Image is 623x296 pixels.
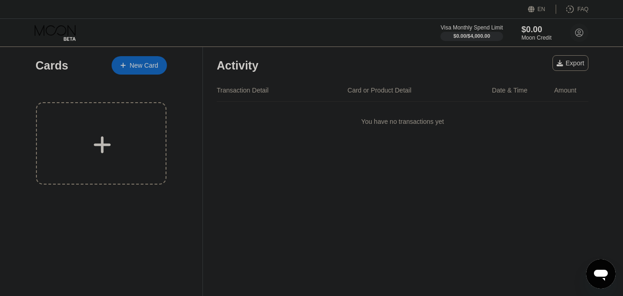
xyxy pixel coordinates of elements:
[130,62,158,70] div: New Card
[538,6,546,12] div: EN
[577,6,588,12] div: FAQ
[217,109,588,134] div: You have no transactions yet
[217,59,258,72] div: Activity
[554,87,576,94] div: Amount
[217,87,268,94] div: Transaction Detail
[557,59,584,67] div: Export
[522,35,552,41] div: Moon Credit
[528,5,556,14] div: EN
[453,33,490,39] div: $0.00 / $4,000.00
[556,5,588,14] div: FAQ
[36,59,68,72] div: Cards
[586,259,616,289] iframe: Button to launch messaging window
[522,25,552,35] div: $0.00
[348,87,412,94] div: Card or Product Detail
[440,24,503,41] div: Visa Monthly Spend Limit$0.00/$4,000.00
[552,55,588,71] div: Export
[492,87,528,94] div: Date & Time
[112,56,167,75] div: New Card
[440,24,503,31] div: Visa Monthly Spend Limit
[522,25,552,41] div: $0.00Moon Credit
